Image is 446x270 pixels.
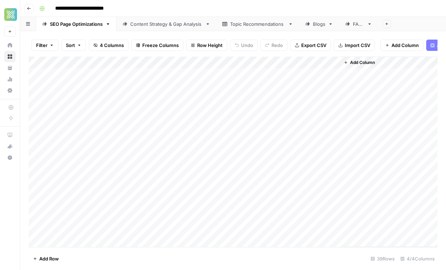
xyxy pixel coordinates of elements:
[350,59,375,66] span: Add Column
[353,20,364,28] div: FAQs
[334,40,375,51] button: Import CSV
[36,17,116,31] a: SEO Page Optimizations
[4,141,16,152] button: What's new?
[4,129,16,141] a: AirOps Academy
[299,17,339,31] a: Blogs
[4,152,16,163] button: Help + Support
[61,40,86,51] button: Sort
[261,40,287,51] button: Redo
[5,141,15,152] div: What's new?
[50,20,103,28] div: SEO Page Optimizations
[4,85,16,96] a: Settings
[345,42,370,49] span: Import CSV
[301,42,326,49] span: Export CSV
[186,40,227,51] button: Row Height
[89,40,128,51] button: 4 Columns
[381,40,423,51] button: Add Column
[142,42,179,49] span: Freeze Columns
[341,58,378,67] button: Add Column
[130,20,202,28] div: Content Strategy & Gap Analysis
[290,40,331,51] button: Export CSV
[4,6,16,23] button: Workspace: Xponent21
[230,40,258,51] button: Undo
[4,51,16,62] a: Browse
[116,17,216,31] a: Content Strategy & Gap Analysis
[398,253,438,264] div: 4/4 Columns
[216,17,299,31] a: Topic Recommendations
[230,20,285,28] div: Topic Recommendations
[271,42,283,49] span: Redo
[313,20,325,28] div: Blogs
[4,40,16,51] a: Home
[339,17,378,31] a: FAQs
[29,253,63,264] button: Add Row
[4,74,16,85] a: Usage
[241,42,253,49] span: Undo
[36,42,47,49] span: Filter
[39,255,59,262] span: Add Row
[4,62,16,74] a: Your Data
[197,42,223,49] span: Row Height
[368,253,398,264] div: 39 Rows
[100,42,124,49] span: 4 Columns
[66,42,75,49] span: Sort
[131,40,183,51] button: Freeze Columns
[4,8,17,21] img: Xponent21 Logo
[391,42,419,49] span: Add Column
[32,40,58,51] button: Filter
